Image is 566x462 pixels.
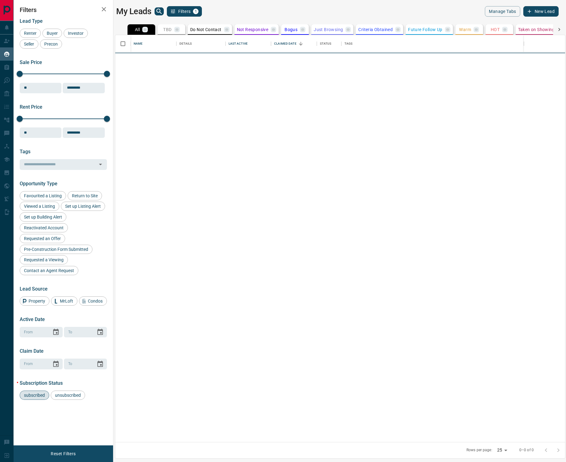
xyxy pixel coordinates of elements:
[297,39,305,48] button: Sort
[285,27,297,32] p: Bogus
[53,393,83,398] span: unsubscribed
[51,391,85,400] div: unsubscribed
[20,191,66,200] div: Favourited a Listing
[50,358,62,370] button: Choose date
[79,296,107,306] div: Condos
[155,7,164,15] button: search button
[20,18,43,24] span: Lead Type
[519,448,534,453] p: 0–0 of 0
[194,9,198,14] span: 1
[229,35,248,52] div: Last Active
[237,27,269,32] p: Not Responsive
[22,225,66,230] span: Reactivated Account
[20,286,48,292] span: Lead Source
[20,39,38,49] div: Seller
[70,193,100,198] span: Return to Site
[408,27,442,32] p: Future Follow Up
[22,393,47,398] span: subscribed
[116,6,151,16] h1: My Leads
[63,204,103,209] span: Set up Listing Alert
[485,6,520,17] button: Manage Tabs
[523,6,559,17] button: New Lead
[86,299,105,303] span: Condos
[344,35,353,52] div: Tags
[20,255,68,264] div: Requested a Viewing
[317,35,341,52] div: Status
[68,191,102,200] div: Return to Site
[22,204,57,209] span: Viewed a Listing
[20,348,44,354] span: Claim Date
[20,223,68,232] div: Reactivated Account
[20,202,59,211] div: Viewed a Listing
[20,29,41,38] div: Renter
[341,35,524,52] div: Tags
[131,35,176,52] div: Name
[40,39,62,49] div: Precon
[61,202,105,211] div: Set up Listing Alert
[47,448,80,459] button: Reset Filters
[271,35,317,52] div: Claimed Date
[22,215,64,219] span: Set up Building Alert
[20,181,57,187] span: Opportunity Type
[20,234,65,243] div: Requested an Offer
[20,380,63,386] span: Subscription Status
[20,296,49,306] div: Property
[466,448,492,453] p: Rows per page:
[64,29,88,38] div: Investor
[226,35,271,52] div: Last Active
[22,193,64,198] span: Favourited a Listing
[274,35,297,52] div: Claimed Date
[42,29,62,38] div: Buyer
[20,391,49,400] div: subscribed
[134,35,143,52] div: Name
[20,212,66,222] div: Set up Building Alert
[459,27,471,32] p: Warm
[495,446,509,455] div: 25
[20,245,92,254] div: Pre-Construction Form Submitted
[358,27,393,32] p: Criteria Obtained
[22,236,63,241] span: Requested an Offer
[22,257,66,262] span: Requested a Viewing
[320,35,332,52] div: Status
[22,247,90,252] span: Pre-Construction Form Submitted
[20,266,78,275] div: Contact an Agent Request
[26,299,47,303] span: Property
[179,35,192,52] div: Details
[45,31,60,36] span: Buyer
[94,358,106,370] button: Choose date
[167,6,202,17] button: Filters1
[22,268,76,273] span: Contact an Agent Request
[22,42,36,46] span: Seller
[66,31,86,36] span: Investor
[20,6,107,14] h2: Filters
[96,160,105,169] button: Open
[518,27,557,32] p: Taken on Showings
[94,326,106,338] button: Choose date
[314,27,343,32] p: Just Browsing
[20,59,42,65] span: Sale Price
[20,316,45,322] span: Active Date
[190,27,222,32] p: Do Not Contact
[176,35,226,52] div: Details
[20,149,30,155] span: Tags
[491,27,500,32] p: HOT
[22,31,39,36] span: Renter
[50,326,62,338] button: Choose date
[58,299,75,303] span: MrLoft
[42,42,60,46] span: Precon
[135,27,140,32] p: All
[20,104,42,110] span: Rent Price
[51,296,77,306] div: MrLoft
[163,27,171,32] p: TBD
